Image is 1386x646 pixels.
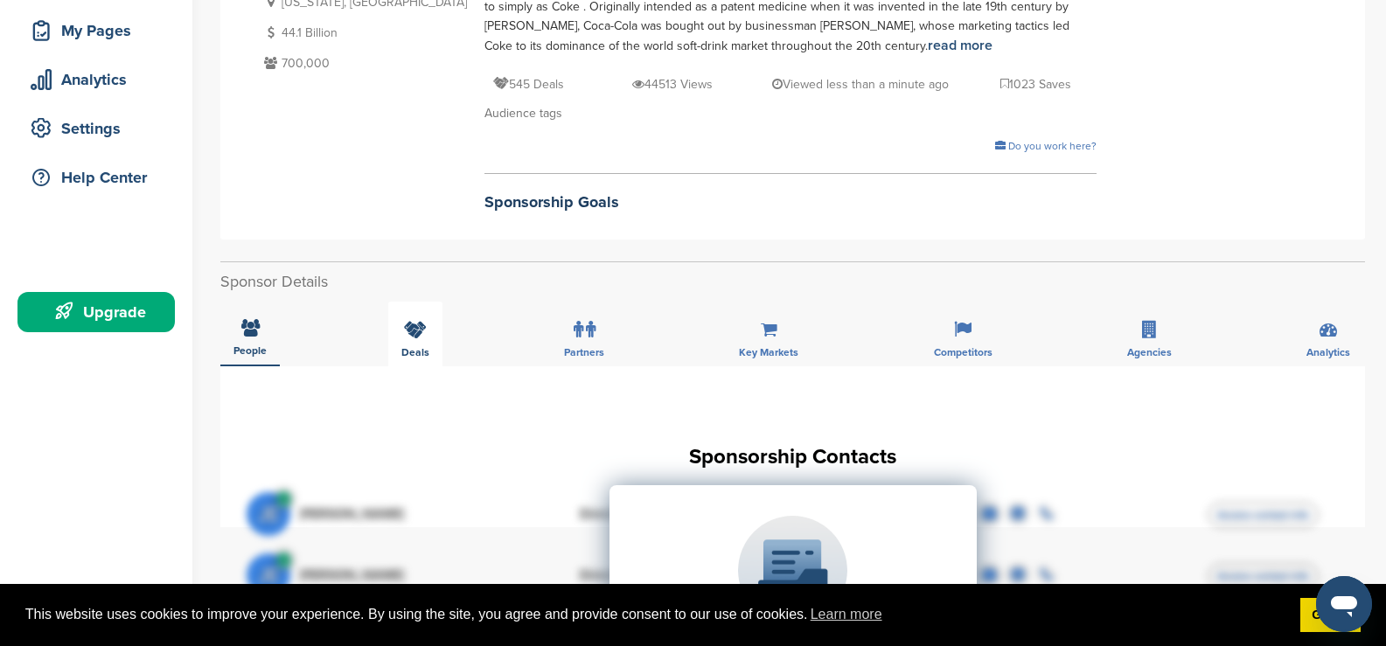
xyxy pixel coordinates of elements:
span: Deals [401,347,429,358]
span: This website uses cookies to improve your experience. By using the site, you agree and provide co... [25,601,1286,628]
p: 545 Deals [493,73,564,95]
span: Competitors [934,347,992,358]
a: Do you work here? [995,140,1097,152]
div: Audience tags [484,104,1097,123]
p: 1023 Saves [1000,73,1071,95]
span: Key Markets [739,347,798,358]
p: 44.1 Billion [260,22,467,44]
div: Upgrade [26,296,175,328]
a: Upgrade [17,292,175,332]
iframe: Button to launch messaging window [1316,576,1372,632]
span: Do you work here? [1008,140,1097,152]
span: People [233,345,267,356]
div: Settings [26,113,175,144]
span: Partners [564,347,604,358]
h2: Sponsorship Goals [484,191,1097,214]
div: My Pages [26,15,175,46]
a: learn more about cookies [808,601,885,628]
a: dismiss cookie message [1300,598,1361,633]
p: Viewed less than a minute ago [772,73,949,95]
a: My Pages [17,10,175,51]
a: Help Center [17,157,175,198]
a: Settings [17,108,175,149]
div: Help Center [26,162,175,193]
p: 700,000 [260,52,467,74]
a: Analytics [17,59,175,100]
span: Agencies [1127,347,1172,358]
span: Analytics [1306,347,1350,358]
p: 44513 Views [632,73,713,95]
a: read more [928,37,992,54]
h2: Sponsor Details [220,270,1365,294]
div: Analytics [26,64,175,95]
